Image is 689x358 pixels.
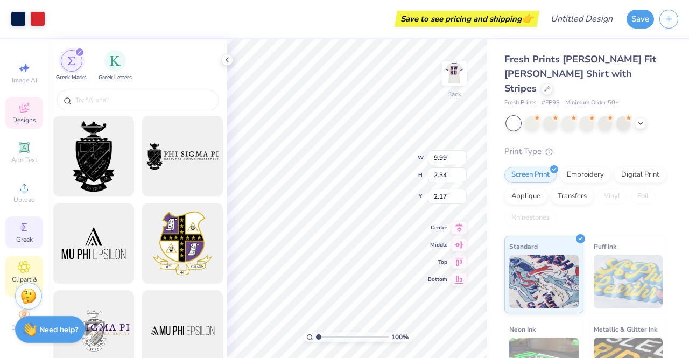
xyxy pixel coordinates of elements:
[56,74,87,82] span: Greek Marks
[67,57,76,65] img: Greek Marks Image
[56,50,87,82] button: filter button
[428,241,447,249] span: Middle
[11,156,37,164] span: Add Text
[447,89,461,99] div: Back
[630,188,656,205] div: Foil
[551,188,594,205] div: Transfers
[99,50,132,82] div: filter for Greek Letters
[504,210,557,226] div: Rhinestones
[12,116,36,124] span: Designs
[5,275,43,292] span: Clipart & logos
[110,55,121,66] img: Greek Letters Image
[56,50,87,82] div: filter for Greek Marks
[522,12,533,25] span: 👉
[74,95,212,106] input: Try "Alpha"
[509,255,579,308] img: Standard
[99,50,132,82] button: filter button
[397,11,537,27] div: Save to see pricing and shipping
[614,167,666,183] div: Digital Print
[542,99,560,108] span: # FP98
[594,241,616,252] span: Puff Ink
[560,167,611,183] div: Embroidery
[594,324,657,335] span: Metallic & Glitter Ink
[504,188,547,205] div: Applique
[594,255,663,308] img: Puff Ink
[391,332,409,342] span: 100 %
[428,224,447,231] span: Center
[428,276,447,283] span: Bottom
[627,10,654,29] button: Save
[509,324,536,335] span: Neon Ink
[504,99,536,108] span: Fresh Prints
[428,258,447,266] span: Top
[565,99,619,108] span: Minimum Order: 50 +
[504,145,667,158] div: Print Type
[39,325,78,335] strong: Need help?
[597,188,627,205] div: Vinyl
[99,74,132,82] span: Greek Letters
[11,324,37,332] span: Decorate
[509,241,538,252] span: Standard
[13,195,35,204] span: Upload
[16,235,33,244] span: Greek
[504,53,656,95] span: Fresh Prints [PERSON_NAME] Fit [PERSON_NAME] Shirt with Stripes
[444,62,465,84] img: Back
[504,167,557,183] div: Screen Print
[542,8,621,30] input: Untitled Design
[12,76,37,85] span: Image AI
